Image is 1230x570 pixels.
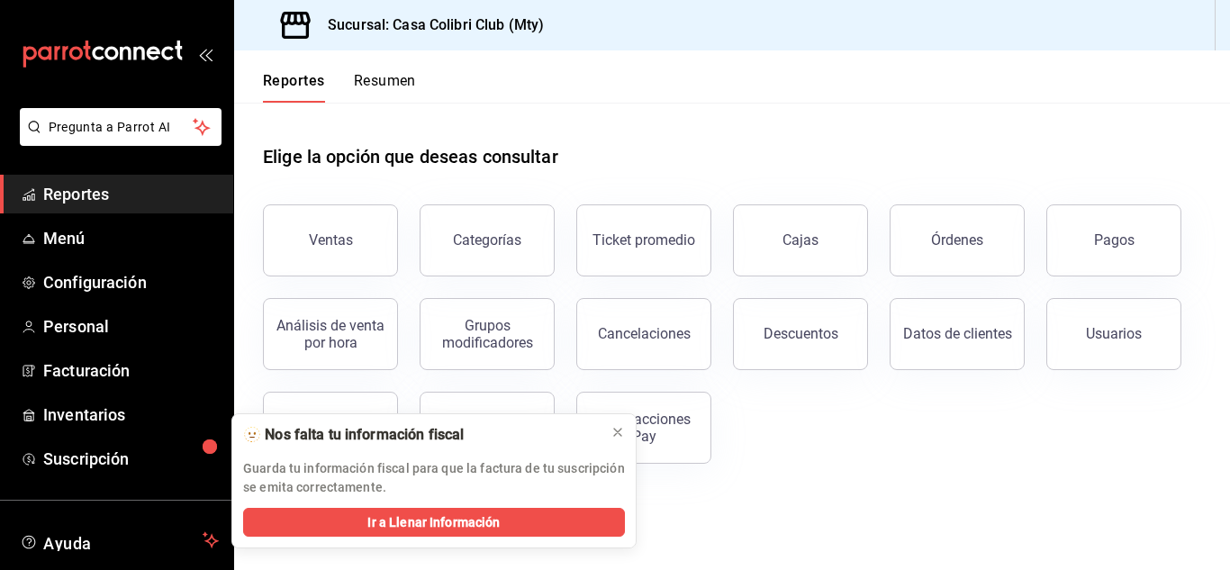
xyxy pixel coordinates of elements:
[243,459,625,497] p: Guarda tu información fiscal para que la factura de tu suscripción se emita correctamente.
[43,447,219,471] span: Suscripción
[263,72,325,103] button: Reportes
[431,317,543,351] div: Grupos modificadores
[13,131,222,149] a: Pregunta a Parrot AI
[890,298,1025,370] button: Datos de clientes
[367,513,500,532] span: Ir a Llenar Información
[733,298,868,370] button: Descuentos
[890,204,1025,276] button: Órdenes
[49,118,194,137] span: Pregunta a Parrot AI
[576,392,711,464] button: Transacciones Pay
[43,182,219,206] span: Reportes
[43,226,219,250] span: Menú
[20,108,222,146] button: Pregunta a Parrot AI
[263,392,398,464] button: Costos y márgenes
[903,325,1012,342] div: Datos de clientes
[275,411,386,445] div: Costos y márgenes
[275,317,386,351] div: Análisis de venta por hora
[43,529,195,551] span: Ayuda
[313,14,544,36] h3: Sucursal: Casa Colibri Club (Mty)
[263,298,398,370] button: Análisis de venta por hora
[43,358,219,383] span: Facturación
[592,231,695,249] div: Ticket promedio
[309,231,353,249] div: Ventas
[733,204,868,276] button: Cajas
[243,425,596,445] div: 🫥 Nos falta tu información fiscal
[588,411,700,445] div: Transacciones Pay
[243,508,625,537] button: Ir a Llenar Información
[43,270,219,294] span: Configuración
[43,314,219,339] span: Personal
[354,72,416,103] button: Resumen
[263,143,558,170] h1: Elige la opción que deseas consultar
[263,204,398,276] button: Ventas
[453,231,521,249] div: Categorías
[420,298,555,370] button: Grupos modificadores
[931,231,983,249] div: Órdenes
[576,204,711,276] button: Ticket promedio
[1094,231,1135,249] div: Pagos
[198,47,213,61] button: open_drawer_menu
[1046,204,1181,276] button: Pagos
[1046,298,1181,370] button: Usuarios
[764,325,838,342] div: Descuentos
[782,231,818,249] div: Cajas
[1086,325,1142,342] div: Usuarios
[431,411,543,445] div: Movimientos de cajas
[43,403,219,427] span: Inventarios
[263,72,416,103] div: navigation tabs
[420,392,555,464] button: Movimientos de cajas
[420,204,555,276] button: Categorías
[576,298,711,370] button: Cancelaciones
[598,325,691,342] div: Cancelaciones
